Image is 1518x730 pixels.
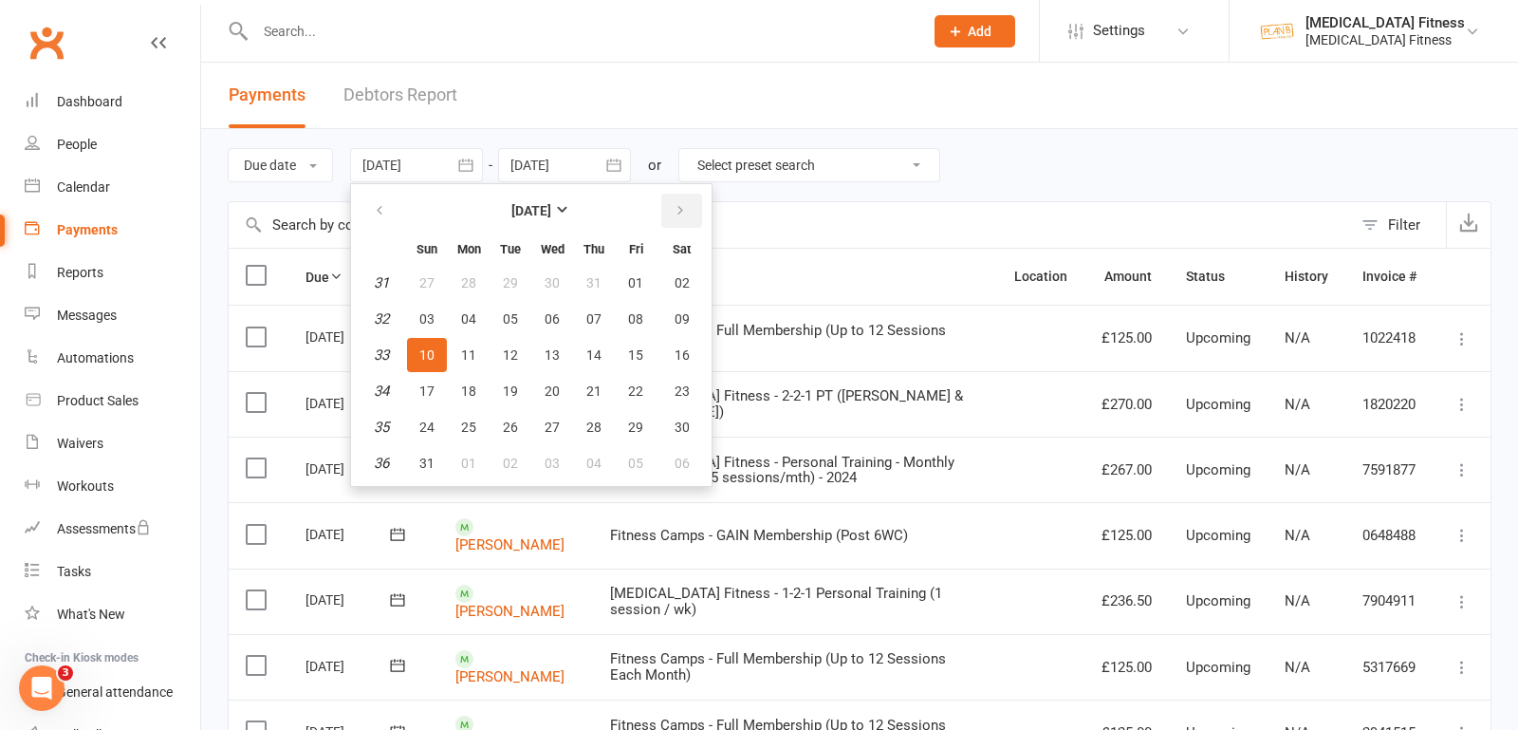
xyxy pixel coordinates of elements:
span: 06 [545,311,560,327]
button: 19 [491,374,530,408]
span: Payments [229,84,305,104]
td: 1022418 [1345,305,1434,370]
div: Filter [1388,214,1420,236]
button: 29 [491,266,530,300]
span: 04 [586,456,602,471]
div: [MEDICAL_DATA] Fitness [1305,14,1465,31]
button: Payments [229,63,305,128]
span: Upcoming [1186,329,1250,346]
span: Fitness Camps - Full Membership (Up to 12 Sessions Each Month) [610,322,946,355]
button: 04 [449,302,489,336]
span: 25 [461,420,476,435]
small: Thursday [583,242,604,256]
div: Workouts [57,478,114,494]
td: 7904911 [1345,569,1434,634]
small: Saturday [673,242,691,256]
div: Messages [57,308,117,323]
span: 28 [586,420,602,435]
button: 06 [657,446,706,480]
span: 02 [675,275,690,290]
button: 08 [616,302,656,336]
a: Calendar [25,166,200,209]
span: 07 [586,311,602,327]
span: 31 [586,275,602,290]
th: History [1268,249,1345,305]
div: What's New [57,607,125,622]
span: 30 [545,275,560,290]
button: 18 [449,374,489,408]
span: 29 [503,275,518,290]
th: Amount [1084,249,1169,305]
span: 09 [675,311,690,327]
div: Reports [57,265,103,280]
button: 28 [574,410,614,444]
span: 01 [628,275,643,290]
div: [DATE] [305,519,393,549]
div: [DATE] [305,322,393,351]
div: or [648,154,661,177]
span: Upcoming [1186,592,1250,609]
a: Waivers [25,422,200,465]
div: Dashboard [57,94,122,109]
span: 13 [545,347,560,363]
span: 19 [503,384,518,399]
span: 28 [461,275,476,290]
a: Reports [25,252,200,294]
a: [PERSON_NAME] [455,668,565,685]
em: 35 [374,419,389,436]
span: 14 [586,347,602,363]
button: 29 [616,410,656,444]
button: 03 [407,302,447,336]
input: Search by contact name or invoice number [229,202,1352,248]
iframe: Intercom live chat [19,665,65,711]
button: 11 [449,338,489,372]
button: 06 [532,302,572,336]
a: What's New [25,593,200,636]
span: 17 [419,384,435,399]
a: Product Sales [25,380,200,422]
button: 04 [574,446,614,480]
span: 26 [503,420,518,435]
small: Wednesday [541,242,565,256]
img: thumb_image1569280052.png [1258,12,1296,50]
em: 33 [374,346,389,364]
a: Automations [25,337,200,380]
span: N/A [1285,659,1310,676]
input: Search... [250,18,910,45]
button: 21 [574,374,614,408]
span: Fitness Camps - Full Membership (Up to 12 Sessions Each Month) [610,650,946,683]
th: Membership [593,249,997,305]
em: 32 [374,310,389,328]
span: [MEDICAL_DATA] Fitness - Personal Training - Monthly Membership (4/5 sessions/mth) - 2024 [610,454,954,487]
button: 05 [616,446,656,480]
button: 17 [407,374,447,408]
small: Monday [457,242,481,256]
button: 05 [491,302,530,336]
span: Upcoming [1186,461,1250,478]
a: Messages [25,294,200,337]
span: 29 [628,420,643,435]
span: 15 [628,347,643,363]
button: 07 [574,302,614,336]
span: 27 [419,275,435,290]
span: Add [968,24,991,39]
button: 13 [532,338,572,372]
a: Workouts [25,465,200,508]
a: Clubworx [23,19,70,66]
span: 05 [628,456,643,471]
small: Tuesday [500,242,521,256]
button: 02 [491,446,530,480]
span: [MEDICAL_DATA] Fitness - 2-2-1 PT ([PERSON_NAME] & [PERSON_NAME]) [610,387,963,421]
span: 24 [419,420,435,435]
div: Assessments [57,521,151,536]
td: 1820220 [1345,371,1434,437]
span: 03 [545,456,560,471]
button: 24 [407,410,447,444]
button: 02 [657,266,706,300]
div: General attendance [57,684,173,700]
button: Due date [228,148,333,182]
div: Waivers [57,436,103,451]
td: £125.00 [1084,305,1169,370]
div: [DATE] [305,585,393,614]
button: 09 [657,302,706,336]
